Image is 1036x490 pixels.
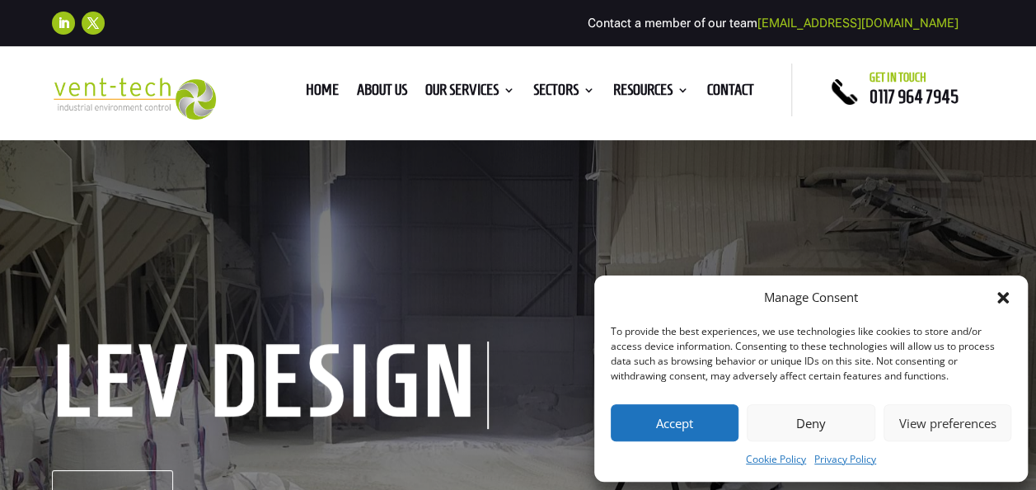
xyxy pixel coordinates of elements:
a: Resources [613,84,689,102]
div: Manage Consent [764,288,858,308]
a: 0117 964 7945 [870,87,959,106]
a: Contact [707,84,754,102]
a: Cookie Policy [746,450,806,469]
a: Sectors [533,84,595,102]
a: [EMAIL_ADDRESS][DOMAIN_NAME] [757,16,959,31]
span: Get in touch [870,71,926,84]
button: Deny [747,404,874,441]
h1: LEV Design [52,342,489,429]
button: View preferences [884,404,1011,441]
div: Close dialog [995,290,1011,306]
a: Follow on LinkedIn [52,12,75,35]
a: Our Services [425,84,515,102]
span: Contact a member of our team [588,16,959,31]
button: Accept [611,404,738,441]
a: Privacy Policy [814,450,876,469]
a: Home [306,84,339,102]
img: 2023-09-27T08_35_16.549ZVENT-TECH---Clear-background [52,78,216,120]
a: About us [357,84,407,102]
a: Follow on X [82,12,105,35]
div: To provide the best experiences, we use technologies like cookies to store and/or access device i... [611,324,1010,384]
